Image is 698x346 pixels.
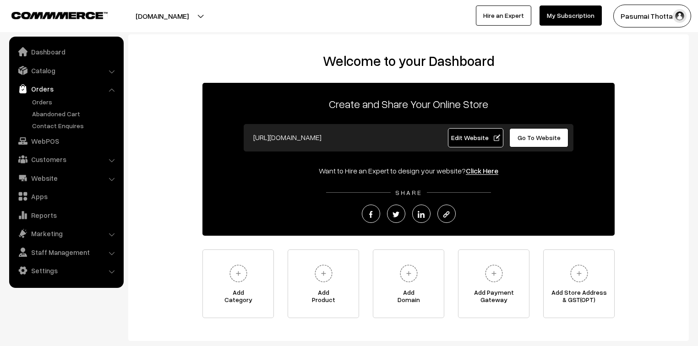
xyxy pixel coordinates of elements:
[451,134,500,141] span: Edit Website
[30,121,120,130] a: Contact Enquires
[203,289,273,307] span: Add Category
[11,133,120,149] a: WebPOS
[30,97,120,107] a: Orders
[226,261,251,286] img: plus.svg
[673,9,687,23] img: user
[476,5,531,26] a: Hire an Expert
[391,189,427,196] span: SHARE
[104,5,221,27] button: [DOMAIN_NAME]
[543,249,615,318] a: Add Store Address& GST(OPT)
[448,128,504,147] a: Edit Website
[396,261,421,286] img: plus.svg
[11,43,120,60] a: Dashboard
[137,53,680,69] h2: Welcome to your Dashboard
[466,166,498,175] a: Click Here
[481,261,507,286] img: plus.svg
[311,261,336,286] img: plus.svg
[540,5,602,26] a: My Subscription
[202,249,274,318] a: AddCategory
[11,225,120,242] a: Marketing
[373,289,444,307] span: Add Domain
[373,249,444,318] a: AddDomain
[30,109,120,119] a: Abandoned Cart
[11,62,120,79] a: Catalog
[458,289,529,307] span: Add Payment Gateway
[11,81,120,97] a: Orders
[11,207,120,223] a: Reports
[202,165,615,176] div: Want to Hire an Expert to design your website?
[202,96,615,112] p: Create and Share Your Online Store
[613,5,691,27] button: Pasumai Thotta…
[458,249,529,318] a: Add PaymentGateway
[11,188,120,205] a: Apps
[518,134,561,141] span: Go To Website
[11,151,120,168] a: Customers
[11,244,120,260] a: Staff Management
[11,170,120,186] a: Website
[567,261,592,286] img: plus.svg
[544,289,614,307] span: Add Store Address & GST(OPT)
[288,289,359,307] span: Add Product
[11,12,108,19] img: COMMMERCE
[288,249,359,318] a: AddProduct
[11,262,120,279] a: Settings
[509,128,568,147] a: Go To Website
[11,9,92,20] a: COMMMERCE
